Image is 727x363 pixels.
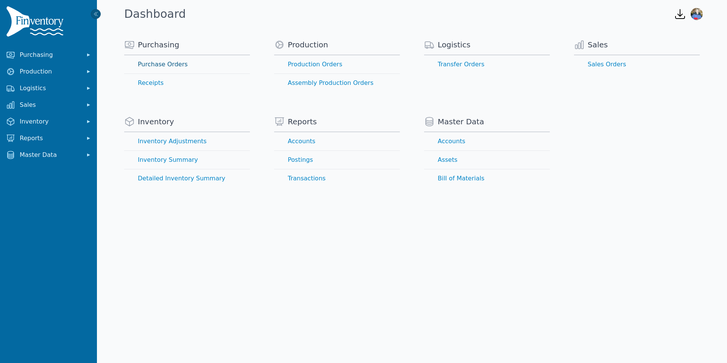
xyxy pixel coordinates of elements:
span: Inventory [20,117,80,126]
a: Accounts [424,132,550,150]
a: Accounts [274,132,400,150]
a: Receipts [124,74,250,92]
img: Finventory [6,6,67,40]
img: Jennifer Keith [691,8,703,20]
span: Logistics [20,84,80,93]
a: Purchase Orders [124,55,250,74]
a: Inventory Adjustments [124,132,250,150]
button: Sales [3,97,94,113]
span: Purchasing [138,39,179,50]
button: Purchasing [3,47,94,63]
span: Master Data [20,150,80,160]
button: Reports [3,131,94,146]
button: Logistics [3,81,94,96]
button: Production [3,64,94,79]
a: Transfer Orders [424,55,550,74]
span: Production [20,67,80,76]
span: Production [288,39,328,50]
a: Postings [274,151,400,169]
a: Inventory Summary [124,151,250,169]
span: Reports [20,134,80,143]
a: Assets [424,151,550,169]
span: Reports [288,116,317,127]
span: Sales [588,39,608,50]
a: Assembly Production Orders [274,74,400,92]
a: Bill of Materials [424,169,550,188]
a: Detailed Inventory Summary [124,169,250,188]
a: Sales Orders [574,55,700,74]
button: Master Data [3,147,94,163]
span: Logistics [438,39,471,50]
a: Production Orders [274,55,400,74]
span: Inventory [138,116,174,127]
span: Sales [20,100,80,110]
span: Master Data [438,116,484,127]
a: Transactions [274,169,400,188]
h1: Dashboard [124,7,186,21]
span: Purchasing [20,50,80,59]
button: Inventory [3,114,94,129]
